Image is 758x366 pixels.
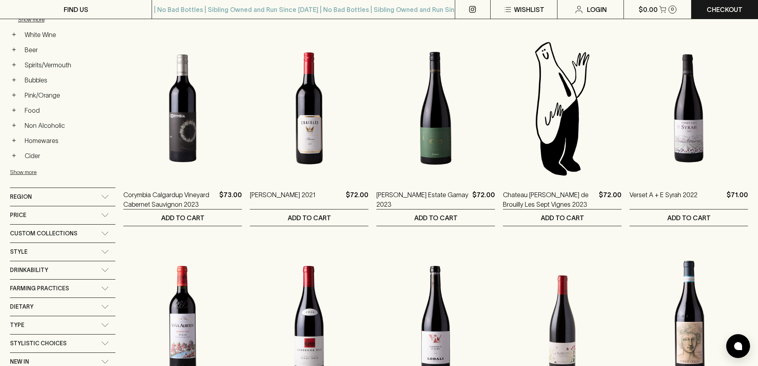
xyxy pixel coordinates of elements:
img: Verset A + E Syrah 2022 [629,39,748,178]
div: Drinkability [10,261,115,279]
div: Stylistic Choices [10,335,115,352]
p: 0 [671,7,674,12]
a: Non Alcoholic [21,119,115,132]
button: ADD TO CART [123,209,242,226]
span: Region [10,192,32,202]
a: Beer [21,43,115,57]
a: Homewares [21,134,115,147]
button: ADD TO CART [376,209,495,226]
a: Cider [21,149,115,162]
a: Food [21,104,115,117]
div: Style [10,243,115,261]
p: $73.00 [219,190,242,209]
p: FIND US [64,5,88,14]
a: White Wine [21,28,115,41]
span: Type [10,320,24,330]
div: Custom Collections [10,225,115,243]
button: ADD TO CART [503,209,622,226]
a: Verset A + E Syrah 2022 [629,190,698,209]
span: Custom Collections [10,229,77,239]
button: + [10,152,18,160]
a: Spirits/Vermouth [21,58,115,72]
a: [PERSON_NAME] Estate Gamay 2023 [376,190,469,209]
p: ADD TO CART [541,213,584,223]
a: Chateau [PERSON_NAME] de Brouilly Les Sept Vignes 2023 [503,190,596,209]
img: Eldridge Estate Gamay 2023 [376,39,495,178]
div: Dietary [10,298,115,316]
button: Show more [18,12,122,28]
img: Corymbia Calgardup Vineyard Cabernet Sauvignon 2023 [123,39,242,178]
button: + [10,46,18,54]
p: $72.00 [599,190,622,209]
p: Wishlist [514,5,544,14]
a: [PERSON_NAME] 2021 [250,190,316,209]
span: Drinkability [10,265,48,275]
p: ADD TO CART [288,213,331,223]
a: Pink/Orange [21,88,115,102]
p: Login [587,5,607,14]
a: Corymbia Calgardup Vineyard Cabernet Sauvignon 2023 [123,190,216,209]
p: ADD TO CART [161,213,205,223]
a: Bubbles [21,73,115,87]
p: ADD TO CART [414,213,458,223]
span: Stylistic Choices [10,339,66,348]
button: + [10,106,18,114]
button: + [10,121,18,129]
span: Farming Practices [10,284,69,294]
button: Show more [10,164,114,180]
span: Style [10,247,27,257]
img: bubble-icon [734,342,742,350]
button: + [10,91,18,99]
button: + [10,61,18,69]
span: Price [10,210,26,220]
button: ADD TO CART [629,209,748,226]
button: ADD TO CART [250,209,368,226]
div: Type [10,316,115,334]
p: $71.00 [727,190,748,209]
p: Checkout [707,5,742,14]
span: Dietary [10,302,33,312]
img: Blackhearts & Sparrows Man [503,39,622,178]
div: Farming Practices [10,280,115,297]
p: $72.00 [472,190,495,209]
button: + [10,137,18,145]
button: + [10,76,18,84]
div: Price [10,206,115,224]
img: Craiglee Shiraz 2021 [250,39,368,178]
p: $72.00 [346,190,368,209]
p: ADD TO CART [667,213,711,223]
p: $0.00 [639,5,658,14]
button: + [10,31,18,39]
div: Region [10,188,115,206]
